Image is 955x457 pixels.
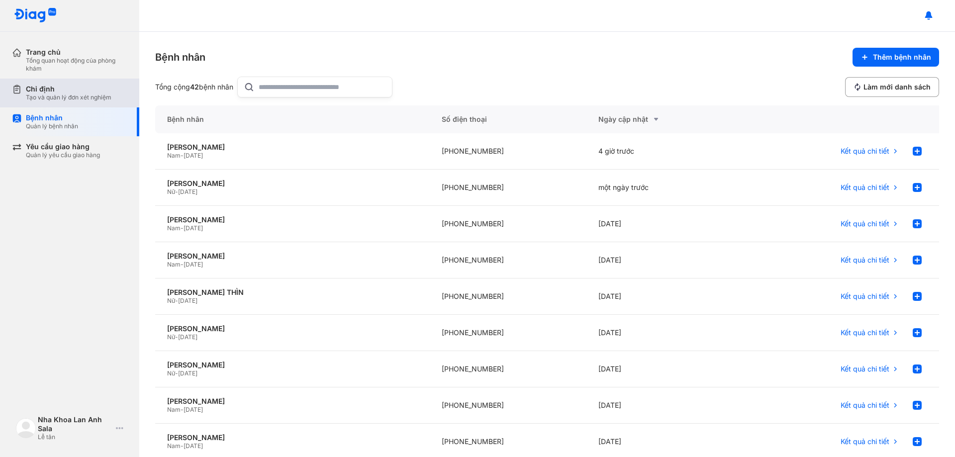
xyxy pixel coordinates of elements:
[26,142,100,151] div: Yêu cầu giao hàng
[853,48,939,67] button: Thêm bệnh nhân
[155,50,205,64] div: Bệnh nhân
[167,442,181,450] span: Nam
[184,442,203,450] span: [DATE]
[167,433,418,442] div: [PERSON_NAME]
[178,188,197,195] span: [DATE]
[167,188,175,195] span: Nữ
[841,401,889,410] span: Kết quả chi tiết
[167,215,418,224] div: [PERSON_NAME]
[38,433,112,441] div: Lễ tân
[167,333,175,341] span: Nữ
[430,315,586,351] div: [PHONE_NUMBER]
[167,361,418,369] div: [PERSON_NAME]
[841,256,889,265] span: Kết quả chi tiết
[841,183,889,192] span: Kết quả chi tiết
[430,105,586,133] div: Số điện thoại
[167,143,418,152] div: [PERSON_NAME]
[178,369,197,377] span: [DATE]
[175,333,178,341] span: -
[841,328,889,337] span: Kết quả chi tiết
[873,53,931,62] span: Thêm bệnh nhân
[586,387,743,424] div: [DATE]
[26,93,111,101] div: Tạo và quản lý đơn xét nghiệm
[167,261,181,268] span: Nam
[841,219,889,228] span: Kết quả chi tiết
[586,242,743,278] div: [DATE]
[26,57,127,73] div: Tổng quan hoạt động của phòng khám
[178,333,197,341] span: [DATE]
[586,278,743,315] div: [DATE]
[430,242,586,278] div: [PHONE_NUMBER]
[184,261,203,268] span: [DATE]
[845,77,939,97] button: Làm mới danh sách
[175,188,178,195] span: -
[175,369,178,377] span: -
[38,415,112,433] div: Nha Khoa Lan Anh Sala
[181,224,184,232] span: -
[26,151,100,159] div: Quản lý yêu cầu giao hàng
[26,48,127,57] div: Trang chủ
[430,278,586,315] div: [PHONE_NUMBER]
[155,105,430,133] div: Bệnh nhân
[841,292,889,301] span: Kết quả chi tiết
[167,224,181,232] span: Nam
[430,351,586,387] div: [PHONE_NUMBER]
[184,406,203,413] span: [DATE]
[863,83,931,91] span: Làm mới danh sách
[841,147,889,156] span: Kết quả chi tiết
[26,122,78,130] div: Quản lý bệnh nhân
[586,315,743,351] div: [DATE]
[167,297,175,304] span: Nữ
[167,152,181,159] span: Nam
[841,365,889,373] span: Kết quả chi tiết
[586,170,743,206] div: một ngày trước
[167,397,418,406] div: [PERSON_NAME]
[181,442,184,450] span: -
[181,152,184,159] span: -
[167,252,418,261] div: [PERSON_NAME]
[598,113,731,125] div: Ngày cập nhật
[14,8,57,23] img: logo
[586,351,743,387] div: [DATE]
[184,224,203,232] span: [DATE]
[181,261,184,268] span: -
[26,85,111,93] div: Chỉ định
[181,406,184,413] span: -
[586,206,743,242] div: [DATE]
[184,152,203,159] span: [DATE]
[430,170,586,206] div: [PHONE_NUMBER]
[841,437,889,446] span: Kết quả chi tiết
[155,83,233,91] div: Tổng cộng bệnh nhân
[178,297,197,304] span: [DATE]
[167,406,181,413] span: Nam
[175,297,178,304] span: -
[167,324,418,333] div: [PERSON_NAME]
[586,133,743,170] div: 4 giờ trước
[167,369,175,377] span: Nữ
[16,418,36,438] img: logo
[430,133,586,170] div: [PHONE_NUMBER]
[26,113,78,122] div: Bệnh nhân
[167,179,418,188] div: [PERSON_NAME]
[167,288,418,297] div: [PERSON_NAME] THÌN
[430,206,586,242] div: [PHONE_NUMBER]
[190,83,199,91] span: 42
[430,387,586,424] div: [PHONE_NUMBER]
